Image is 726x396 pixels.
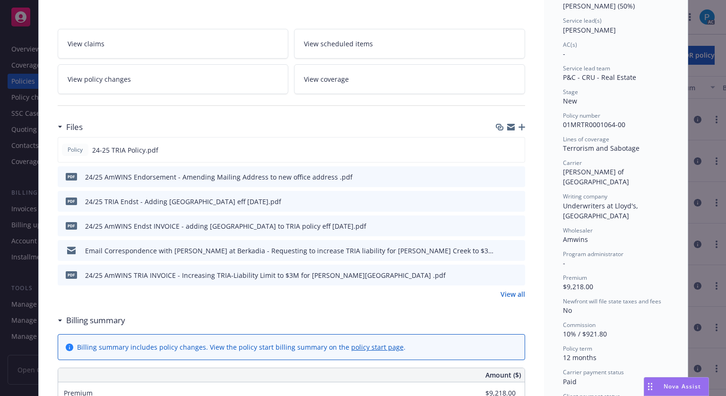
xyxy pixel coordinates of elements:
[304,74,349,84] span: View coverage
[563,112,600,120] span: Policy number
[563,201,640,220] span: Underwriters at Lloyd's, [GEOGRAPHIC_DATA]
[92,145,158,155] span: 24-25 TRIA Policy.pdf
[563,167,629,186] span: [PERSON_NAME] of [GEOGRAPHIC_DATA]
[563,321,596,329] span: Commission
[512,145,521,155] button: preview file
[85,221,366,231] div: 24/25 AmWINS Endst INVOICE - adding [GEOGRAPHIC_DATA] to TRIA policy eff [DATE].pdf
[563,282,593,291] span: $9,218.00
[644,378,656,396] div: Drag to move
[563,73,636,82] span: P&C - CRU - Real Estate
[85,246,494,256] div: Email Correspondence with [PERSON_NAME] at Berkadia - Requesting to increase TRIA liability for [...
[304,39,373,49] span: View scheduled items
[85,197,281,207] div: 24/25 TRIA Endst - Adding [GEOGRAPHIC_DATA] eff [DATE].pdf
[294,64,525,94] a: View coverage
[85,270,446,280] div: 24/25 AmWINS TRIA INVOICE - Increasing TRIA-Liability Limit to $3M for [PERSON_NAME][GEOGRAPHIC_D...
[563,306,572,315] span: No
[563,41,577,49] span: AC(s)
[563,88,578,96] span: Stage
[563,159,582,167] span: Carrier
[563,274,587,282] span: Premium
[513,246,521,256] button: preview file
[563,64,610,72] span: Service lead team
[563,353,596,362] span: 12 months
[563,297,661,305] span: Newfront will file state taxes and fees
[513,221,521,231] button: preview file
[294,29,525,59] a: View scheduled items
[66,173,77,180] span: pdf
[501,289,525,299] a: View all
[77,342,406,352] div: Billing summary includes policy changes. View the policy start billing summary on the .
[563,258,565,267] span: -
[66,121,83,133] h3: Files
[66,222,77,229] span: pdf
[563,135,609,143] span: Lines of coverage
[563,344,592,353] span: Policy term
[563,144,640,153] span: Terrorism and Sabotage
[563,120,625,129] span: 01MRTR0001064-00
[563,17,602,25] span: Service lead(s)
[513,172,521,182] button: preview file
[513,197,521,207] button: preview file
[563,49,565,58] span: -
[498,197,505,207] button: download file
[563,96,577,105] span: New
[563,26,616,34] span: [PERSON_NAME]
[563,368,624,376] span: Carrier payment status
[58,121,83,133] div: Files
[563,235,588,244] span: Amwins
[351,343,404,352] a: policy start page
[68,39,104,49] span: View claims
[58,29,289,59] a: View claims
[563,192,607,200] span: Writing company
[498,172,505,182] button: download file
[66,198,77,205] span: pdf
[58,314,125,327] div: Billing summary
[513,270,521,280] button: preview file
[485,370,521,380] span: Amount ($)
[66,271,77,278] span: pdf
[498,270,505,280] button: download file
[66,146,85,154] span: Policy
[563,377,577,386] span: Paid
[68,74,131,84] span: View policy changes
[497,145,505,155] button: download file
[66,314,125,327] h3: Billing summary
[498,246,505,256] button: download file
[563,250,623,258] span: Program administrator
[664,382,701,390] span: Nova Assist
[644,377,709,396] button: Nova Assist
[85,172,353,182] div: 24/25 AmWINS Endorsement - Amending Mailing Address to new office address .pdf
[58,64,289,94] a: View policy changes
[498,221,505,231] button: download file
[563,226,593,234] span: Wholesaler
[563,329,607,338] span: 10% / $921.80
